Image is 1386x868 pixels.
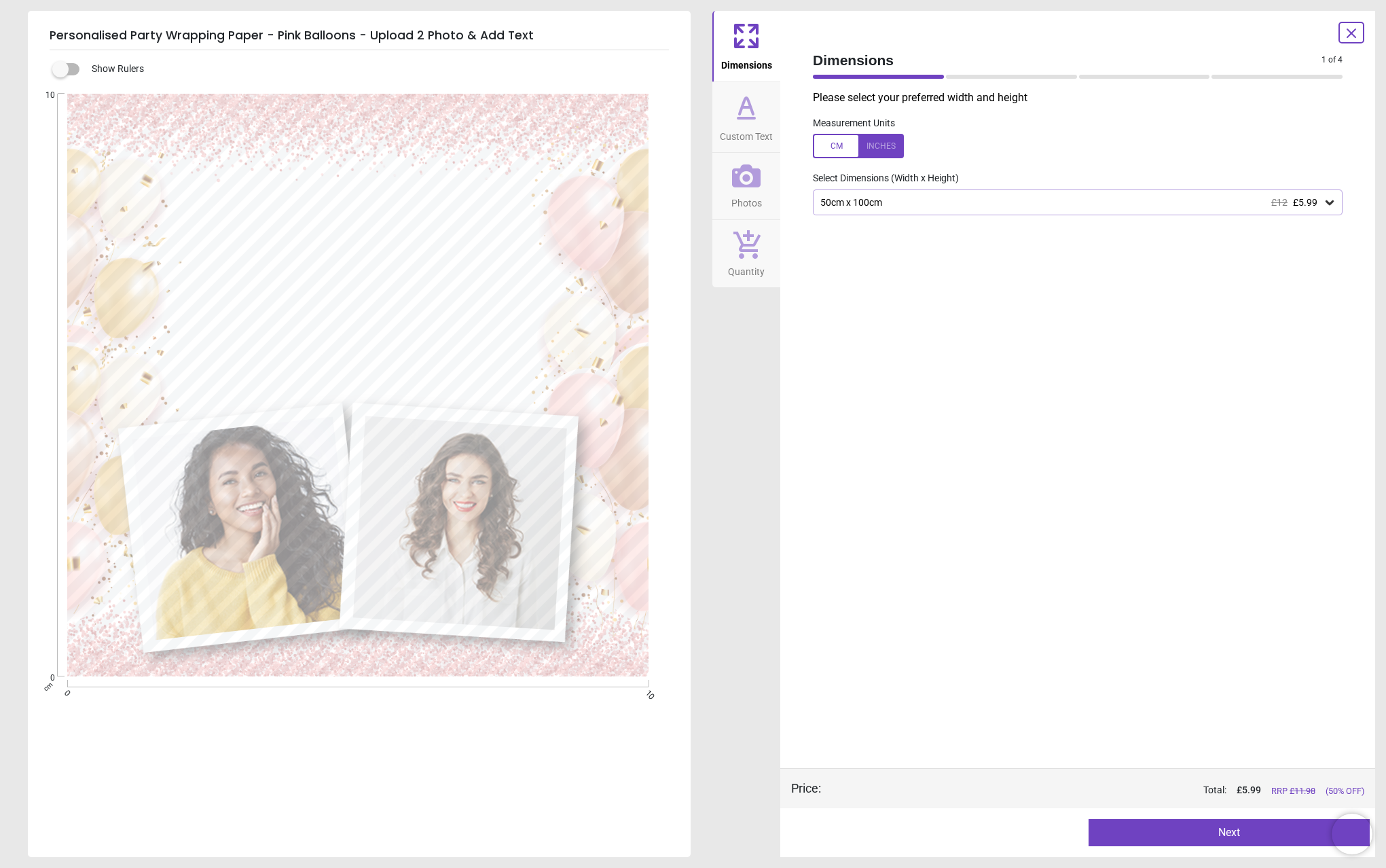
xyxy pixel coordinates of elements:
[1242,784,1261,795] span: 5.99
[1271,785,1315,797] span: RRP
[1290,786,1315,796] span: £ 11.98
[29,90,55,101] span: 10
[841,784,1364,797] div: Total:
[50,22,669,50] h5: Personalised Party Wrapping Paper - Pink Balloons - Upload 2 Photo & Add Text
[1321,54,1343,66] span: 1 of 4
[1271,197,1288,208] span: £12
[712,153,780,219] button: Photos
[728,259,765,279] span: Quantity
[819,197,1323,209] div: 50cm x 100cm
[813,50,1321,70] span: Dimensions
[1293,197,1317,208] span: £5.99
[1326,785,1364,797] span: (50% OFF)
[791,780,821,797] div: Price :
[712,82,780,153] button: Custom Text
[712,11,780,82] button: Dimensions
[813,90,1353,105] p: Please select your preferred width and height
[802,172,959,185] label: Select Dimensions (Width x Height)
[731,190,762,211] span: Photos
[712,220,780,288] button: Quantity
[60,61,691,77] div: Show Rulers
[813,117,895,130] label: Measurement Units
[720,124,773,144] span: Custom Text
[721,52,772,73] span: Dimensions
[1237,784,1261,797] span: £
[1089,819,1370,846] button: Next
[1332,814,1372,854] iframe: Brevo live chat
